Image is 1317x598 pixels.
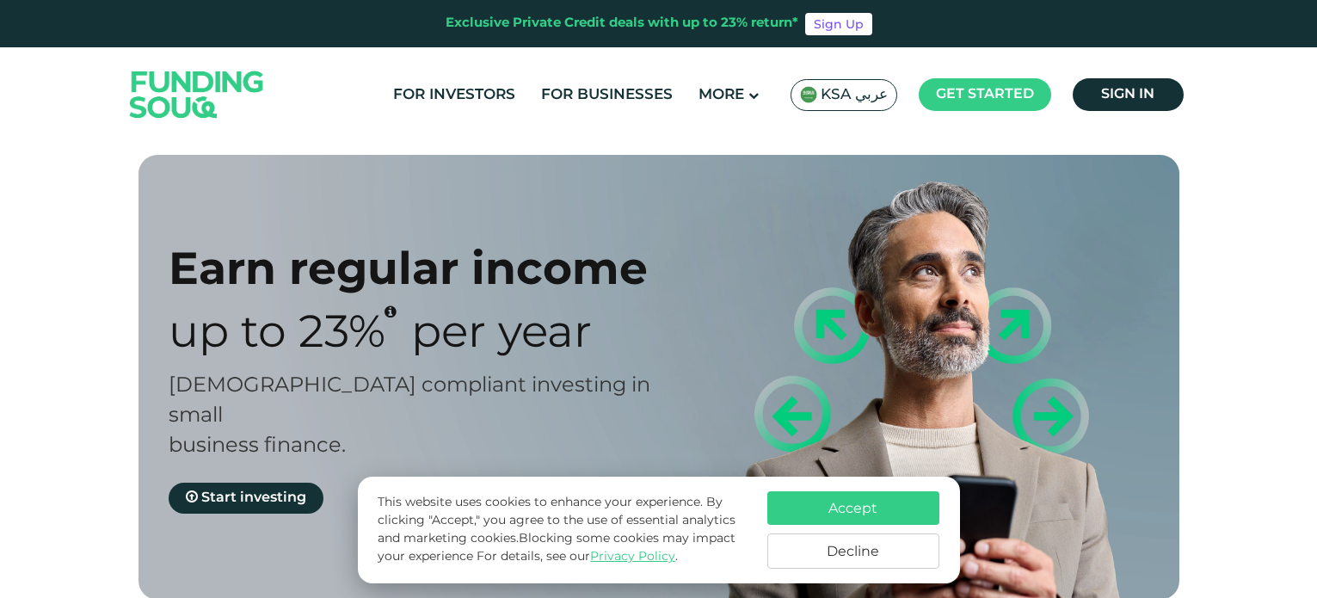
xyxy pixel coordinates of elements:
[411,313,592,356] span: Per Year
[378,494,749,566] p: This website uses cookies to enhance your experience. By clicking "Accept," you agree to the use ...
[1073,78,1184,111] a: Sign in
[446,14,798,34] div: Exclusive Private Credit deals with up to 23% return*
[767,533,939,569] button: Decline
[477,551,678,563] span: For details, see our .
[201,491,306,504] span: Start investing
[590,551,675,563] a: Privacy Policy
[169,313,385,356] span: Up to 23%
[805,13,872,35] a: Sign Up
[385,305,397,318] i: 23% IRR (expected) ~ 15% Net yield (expected)
[169,376,650,456] span: [DEMOGRAPHIC_DATA] compliant investing in small business finance.
[1101,88,1154,101] span: Sign in
[169,241,689,295] div: Earn regular income
[169,483,323,514] a: Start investing
[767,491,939,525] button: Accept
[800,86,817,103] img: SA Flag
[537,81,677,109] a: For Businesses
[389,81,520,109] a: For Investors
[113,51,281,138] img: Logo
[699,88,744,102] span: More
[936,88,1034,101] span: Get started
[821,85,888,105] span: KSA عربي
[378,533,735,563] span: Blocking some cookies may impact your experience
